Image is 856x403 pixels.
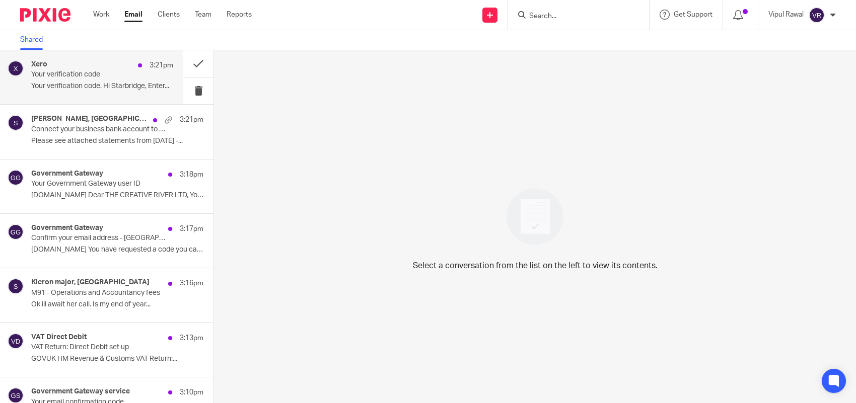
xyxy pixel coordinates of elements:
p: Connect your business bank account to Xero - ANIS KM LTD. [31,125,169,134]
a: Reports [227,10,252,20]
h4: Kieron major, [GEOGRAPHIC_DATA] [31,278,150,287]
p: 3:21pm [150,60,173,70]
p: 3:17pm [180,224,203,234]
a: Email [124,10,142,20]
p: Your verification code. Hi Starbridge, Enter... [31,82,173,91]
p: 3:18pm [180,170,203,180]
h4: Xero [31,60,47,69]
p: VAT Return: Direct Debit set up [31,343,169,352]
p: Your verification code [31,70,145,79]
p: Ok ill await her call. Is my end of year... [31,300,203,309]
p: M91 - Operations and Accountancy fees [31,289,169,297]
p: GOVUK HM Revenue & Customs VAT Return:... [31,355,203,363]
img: image [500,182,570,252]
p: Your Government Gateway user ID [31,180,169,188]
p: Please see attached statements from [DATE] -... [31,137,203,145]
a: Team [195,10,211,20]
p: 3:13pm [180,333,203,343]
h4: Government Gateway [31,224,103,232]
p: Select a conversation from the list on the left to view its contents. [413,260,658,272]
img: svg%3E [8,115,24,131]
span: Get Support [674,11,712,18]
h4: Government Gateway service [31,387,130,396]
p: Confirm your email address - [GEOGRAPHIC_DATA] [31,234,169,243]
img: svg%3E [8,333,24,349]
a: Work [93,10,109,20]
img: svg%3E [8,278,24,294]
input: Search [528,12,619,21]
h4: VAT Direct Debit [31,333,87,342]
h4: [PERSON_NAME], [GEOGRAPHIC_DATA] [31,115,148,123]
a: Clients [158,10,180,20]
img: svg%3E [809,7,825,23]
img: svg%3E [8,170,24,186]
p: [DOMAIN_NAME] Dear THE CREATIVE RIVER LTD, Your new... [31,191,203,200]
p: Vipul Rawal [768,10,804,20]
h4: Government Gateway [31,170,103,178]
p: 3:10pm [180,387,203,397]
p: 3:16pm [180,278,203,288]
p: 3:21pm [180,115,203,125]
p: [DOMAIN_NAME] You have requested a code you can enter... [31,246,203,254]
img: svg%3E [8,60,24,76]
a: Shared [20,30,50,50]
img: svg%3E [8,224,24,240]
img: Pixie [20,8,70,22]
